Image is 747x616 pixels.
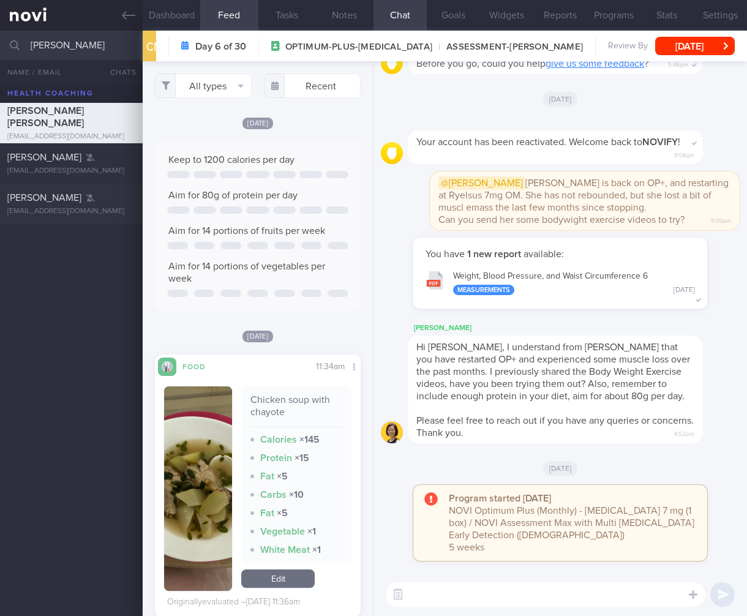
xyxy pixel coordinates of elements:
[242,331,273,342] span: [DATE]
[289,490,304,500] strong: × 10
[453,271,695,296] div: Weight, Blood Pressure, and Waist Circumference 6
[608,41,648,52] span: Review By
[168,190,298,200] span: Aim for 80g of protein per day
[7,193,81,203] span: [PERSON_NAME]
[438,176,525,190] span: @[PERSON_NAME]
[674,148,694,160] span: 11:08am
[668,58,688,69] span: 5:48pm
[674,286,695,295] div: [DATE]
[168,226,325,236] span: Aim for 14 portions of fruits per week
[7,106,84,128] span: [PERSON_NAME] [PERSON_NAME]
[416,416,694,438] span: Please feel free to reach out if you have any queries or concerns. Thank you.
[299,435,320,445] strong: × 145
[416,342,690,401] span: Hi [PERSON_NAME], I understand from [PERSON_NAME] that you have restarted OP+ and experienced som...
[543,461,578,476] span: [DATE]
[7,132,135,141] div: [EMAIL_ADDRESS][DOMAIN_NAME]
[260,435,297,445] strong: Calories
[449,543,484,552] span: 5 weeks
[546,59,644,69] a: give us some feedback
[426,248,695,260] p: You have available:
[241,569,315,588] a: Edit
[260,453,292,463] strong: Protein
[438,215,685,225] span: Can you send her some bodywight exercise videos to try?
[295,453,309,463] strong: × 15
[168,155,295,165] span: Keep to 1200 calories per day
[465,249,524,259] strong: 1 new report
[543,92,578,107] span: [DATE]
[449,506,694,540] span: NOVI Optimum Plus (Monthly) - [MEDICAL_DATA] 7 mg (1 box) / NOVI Assessment Max with Multi [MEDIC...
[164,386,232,591] img: Chicken soup with chayote
[408,321,740,336] div: [PERSON_NAME]
[416,137,680,147] span: Your account has been reactivated. Welcome back to !
[260,471,274,481] strong: Fat
[250,394,342,427] div: Chicken soup with chayote
[432,41,583,53] span: ASSESSMENT-[PERSON_NAME]
[260,545,310,555] strong: White Meat
[168,261,325,284] span: Aim for 14 portions of vegetables per week
[277,471,288,481] strong: × 5
[312,545,321,555] strong: × 1
[167,597,300,608] div: Originally evaluated – [DATE] 11:36am
[260,508,274,518] strong: Fat
[155,73,252,98] button: All types
[285,41,432,53] span: OPTIMUM-PLUS-[MEDICAL_DATA]
[453,285,514,295] div: Measurements
[242,118,273,129] span: [DATE]
[307,527,316,536] strong: × 1
[260,490,287,500] strong: Carbs
[674,427,694,438] span: 4:52pm
[7,167,135,176] div: [EMAIL_ADDRESS][DOMAIN_NAME]
[438,176,729,212] span: [PERSON_NAME] is back on OP+, and restarting at Ryelsus 7mg OM. She has not rebounded, but she lo...
[7,152,81,162] span: [PERSON_NAME]
[655,37,735,55] button: [DATE]
[419,263,701,302] button: Weight, Blood Pressure, and Waist Circumference 6 Measurements [DATE]
[642,137,678,147] strong: NOVIFY
[94,60,143,85] button: Chats
[176,361,225,371] div: Food
[711,214,731,225] span: 11:09am
[7,207,135,216] div: [EMAIL_ADDRESS][DOMAIN_NAME]
[316,362,345,371] span: 11:34am
[449,494,551,503] strong: Program started [DATE]
[277,508,288,518] strong: × 5
[195,40,246,53] strong: Day 6 of 30
[416,59,648,69] span: Before you go, could you help ?
[260,527,305,536] strong: Vegetable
